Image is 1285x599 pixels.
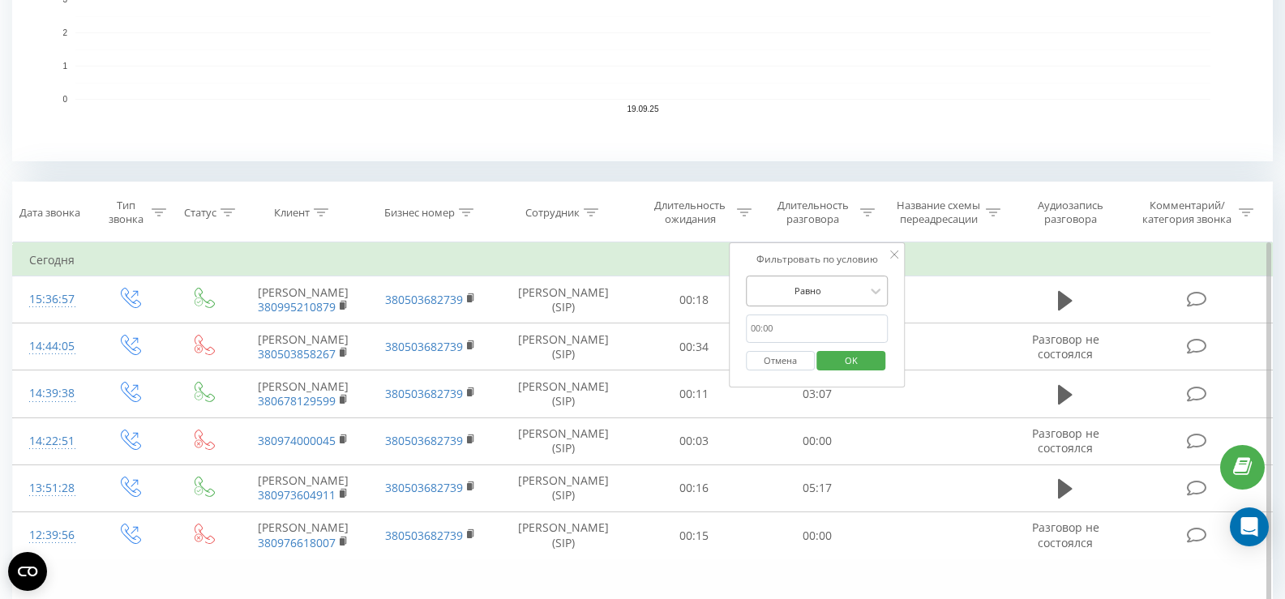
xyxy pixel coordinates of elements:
[632,417,756,464] td: 00:03
[817,351,886,371] button: OK
[19,206,80,220] div: Дата звонка
[495,370,632,417] td: [PERSON_NAME] (SIP)
[274,206,310,220] div: Клиент
[258,433,336,448] a: 380974000045
[13,244,1273,276] td: Сегодня
[384,206,455,220] div: Бизнес номер
[756,417,879,464] td: 00:00
[770,199,856,226] div: Длительность разговора
[756,370,879,417] td: 03:07
[239,370,367,417] td: [PERSON_NAME]
[29,520,75,551] div: 12:39:56
[239,323,367,370] td: [PERSON_NAME]
[29,473,75,504] div: 13:51:28
[62,28,67,37] text: 2
[385,386,463,401] a: 380503682739
[746,314,889,343] input: 00:00
[385,292,463,307] a: 380503682739
[258,487,336,503] a: 380973604911
[746,351,815,371] button: Отмена
[1032,520,1099,550] span: Разговор не состоялся
[647,199,733,226] div: Длительность ожидания
[385,339,463,354] a: 380503682739
[29,284,75,315] div: 15:36:57
[632,464,756,511] td: 00:16
[1032,332,1099,362] span: Разговор не состоялся
[628,105,659,113] text: 19.09.25
[29,426,75,457] div: 14:22:51
[8,552,47,591] button: Open CMP widget
[29,331,75,362] div: 14:44:05
[746,251,889,267] div: Фильтровать по условию
[632,370,756,417] td: 00:11
[756,512,879,559] td: 00:00
[632,323,756,370] td: 00:34
[385,433,463,448] a: 380503682739
[525,206,580,220] div: Сотрудник
[829,348,874,373] span: OK
[105,199,147,226] div: Тип звонка
[1140,199,1235,226] div: Комментарий/категория звонка
[495,464,632,511] td: [PERSON_NAME] (SIP)
[62,95,67,104] text: 0
[756,464,879,511] td: 05:17
[385,480,463,495] a: 380503682739
[632,276,756,323] td: 00:18
[258,535,336,550] a: 380976618007
[1021,199,1120,226] div: Аудиозапись разговора
[258,299,336,314] a: 380995210879
[239,464,367,511] td: [PERSON_NAME]
[258,346,336,362] a: 380503858267
[895,199,982,226] div: Название схемы переадресации
[632,512,756,559] td: 00:15
[1230,507,1269,546] div: Open Intercom Messenger
[62,62,67,71] text: 1
[239,276,367,323] td: [PERSON_NAME]
[495,417,632,464] td: [PERSON_NAME] (SIP)
[258,393,336,409] a: 380678129599
[29,378,75,409] div: 14:39:38
[385,528,463,543] a: 380503682739
[1032,426,1099,456] span: Разговор не состоялся
[495,323,632,370] td: [PERSON_NAME] (SIP)
[239,512,367,559] td: [PERSON_NAME]
[495,512,632,559] td: [PERSON_NAME] (SIP)
[184,206,216,220] div: Статус
[495,276,632,323] td: [PERSON_NAME] (SIP)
